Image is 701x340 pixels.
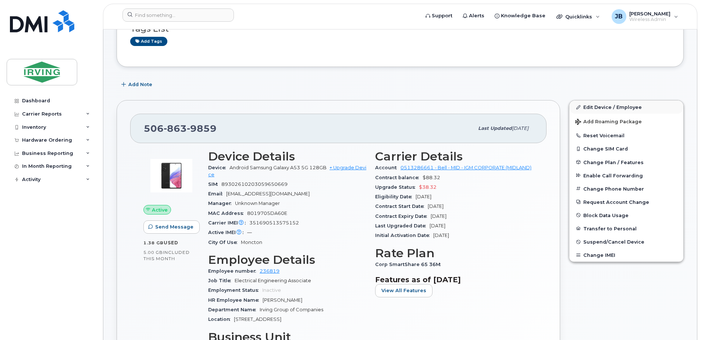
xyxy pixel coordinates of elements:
[375,194,416,199] span: Eligibility Date
[260,268,280,274] a: 236819
[260,307,323,312] span: Irving Group of Companies
[208,240,241,245] span: City Of Use
[229,165,327,170] span: Android Samsung Galaxy A53 5G 128GB
[149,153,193,198] img: image20231002-3703462-kjv75p.jpeg
[583,159,644,165] span: Change Plan / Features
[583,173,643,178] span: Enable Call Forwarding
[420,8,458,23] a: Support
[569,222,683,235] button: Transfer to Personal
[208,165,229,170] span: Device
[569,195,683,209] button: Request Account Change
[143,220,200,234] button: Send Message
[569,156,683,169] button: Change Plan / Features
[375,165,401,170] span: Account
[375,262,444,267] span: Corp SmartShare 65 36M
[416,194,431,199] span: [DATE]
[208,165,366,177] a: + Upgrade Device
[375,213,431,219] span: Contract Expiry Date
[615,12,623,21] span: JB
[575,119,642,126] span: Add Roaming Package
[583,239,644,245] span: Suspend/Cancel Device
[208,297,263,303] span: HR Employee Name
[263,297,302,303] span: [PERSON_NAME]
[247,210,287,216] span: 8019705DA60E
[235,278,311,283] span: Electrical Engineering Associate
[208,201,235,206] span: Manager
[569,182,683,195] button: Change Phone Number
[122,8,234,22] input: Find something...
[208,307,260,312] span: Department Name
[428,203,444,209] span: [DATE]
[430,223,445,229] span: [DATE]
[241,240,262,245] span: Moncton
[164,240,178,245] span: used
[375,275,533,284] h3: Features as of [DATE]
[375,223,430,229] span: Last Upgraded Date
[569,209,683,222] button: Block Data Usage
[629,17,670,22] span: Wireless Admin
[569,129,683,142] button: Reset Voicemail
[423,175,440,180] span: $88.32
[143,250,163,255] span: 5.00 GB
[629,11,670,17] span: [PERSON_NAME]
[433,233,449,238] span: [DATE]
[375,175,423,180] span: Contract balance
[208,230,247,235] span: Active IMEI
[208,150,366,163] h3: Device Details
[262,287,281,293] span: Inactive
[247,230,252,235] span: —
[432,12,452,20] span: Support
[144,123,217,134] span: 506
[208,316,234,322] span: Location
[565,14,592,20] span: Quicklinks
[512,125,529,131] span: [DATE]
[375,233,433,238] span: Initial Activation Date
[117,78,159,91] button: Add Note
[208,191,226,196] span: Email
[130,37,167,46] a: Add tags
[164,123,187,134] span: 863
[235,201,280,206] span: Unknown Manager
[221,181,288,187] span: 89302610203059650669
[478,125,512,131] span: Last updated
[128,81,152,88] span: Add Note
[208,210,247,216] span: MAC Address
[143,240,164,245] span: 1.38 GB
[130,24,670,33] h3: Tags List
[375,184,419,190] span: Upgrade Status
[490,8,551,23] a: Knowledge Base
[155,223,193,230] span: Send Message
[606,9,683,24] div: Jim Briggs
[431,213,446,219] span: [DATE]
[208,287,262,293] span: Employment Status
[208,220,249,226] span: Carrier IMEI
[401,165,531,170] a: 0513286661 - Bell - MID - IGM CORPORATE (MIDLAND)
[569,114,683,129] button: Add Roaming Package
[375,247,533,260] h3: Rate Plan
[143,249,190,262] span: included this month
[375,203,428,209] span: Contract Start Date
[208,253,366,266] h3: Employee Details
[208,268,260,274] span: Employee number
[152,206,168,213] span: Active
[375,150,533,163] h3: Carrier Details
[569,235,683,248] button: Suspend/Cancel Device
[226,191,310,196] span: [EMAIL_ADDRESS][DOMAIN_NAME]
[469,12,484,20] span: Alerts
[458,8,490,23] a: Alerts
[569,100,683,114] a: Edit Device / Employee
[501,12,545,20] span: Knowledge Base
[551,9,605,24] div: Quicklinks
[569,142,683,155] button: Change SIM Card
[249,220,299,226] span: 351690513575152
[208,181,221,187] span: SIM
[187,123,217,134] span: 9859
[419,184,437,190] span: $38.32
[569,248,683,262] button: Change IMEI
[208,278,235,283] span: Job Title
[375,284,433,297] button: View All Features
[234,316,281,322] span: [STREET_ADDRESS]
[569,169,683,182] button: Enable Call Forwarding
[381,287,426,294] span: View All Features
